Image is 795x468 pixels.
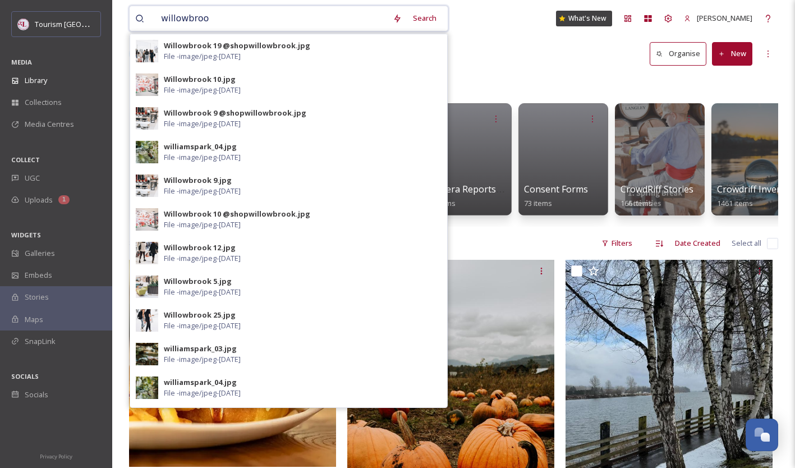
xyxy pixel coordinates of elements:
span: Select all [732,238,761,249]
span: Socials [25,389,48,400]
div: williamspark_03.jpg [164,343,237,354]
img: 774e8e0c-c6a6-4fcf-84e0-65b9a6db7890.jpg [136,175,158,197]
img: e652c3a5-2c0c-42ef-81e9-6cce5f4bcde8.jpg [136,107,158,130]
span: Maps [25,314,43,325]
span: SnapLink [25,336,56,347]
div: Search [407,7,442,29]
span: 73 items [524,198,552,208]
a: Privacy Policy [40,449,72,462]
img: 53abe914-4006-4125-b11a-49c994efb4a2.jpg [136,40,158,62]
img: c2d0da72-d58a-427a-832c-4bca75904086.jpg [136,343,158,365]
button: Organise [650,42,706,65]
div: Willowbrook 5.jpg [164,276,232,287]
span: File - image/jpeg - [DATE] [164,320,241,331]
div: Filters [596,232,638,254]
a: CrowdRiff Stories166 items [621,184,693,208]
img: cropped-langley.webp [18,19,29,30]
span: UGC [25,173,40,183]
span: WIDGETS [11,231,41,239]
span: Uploads [25,195,53,205]
img: Crispy-Korean-Chicken-Burger.webp [129,260,336,467]
span: Privacy Policy [40,453,72,460]
span: 166 items [621,198,652,208]
button: Open Chat [746,419,778,451]
img: 0b5e9ff3-b530-4982-a199-e6bba996a9e1.jpg [136,208,158,231]
span: File - image/jpeg - [DATE] [164,354,241,365]
span: Stories [25,292,49,302]
a: Camera Reports (Thunderbay)14 items [428,184,556,208]
span: CrowdRiff Stories [621,183,693,195]
div: Willowbrook 10 @shopwillowbrook.jpg [164,209,310,219]
span: File - image/jpeg - [DATE] [164,152,241,163]
img: 0b60cdad-b9ef-47b5-9975-94dcb150ed33.jpg [136,377,158,399]
span: File - image/jpeg - [DATE] [164,85,241,95]
span: File - image/jpeg - [DATE] [164,186,241,196]
img: 7302df9e-6209-4e74-ac7e-b5824e23207c.jpg [136,276,158,298]
span: Embeds [25,270,52,281]
span: Collections [25,97,62,108]
span: File - image/jpeg - [DATE] [164,219,241,230]
img: ea0528af-58ae-4f38-adbd-b5ccf281666e.jpg [136,141,158,163]
div: Willowbrook 19 @shopwillowbrook.jpg [164,40,310,51]
input: Search your library [155,6,387,31]
span: File - image/jpeg - [DATE] [164,388,241,398]
a: Consent Forms73 items [524,184,588,208]
div: Date Created [669,232,726,254]
div: Willowbrook 12.jpg [164,242,236,253]
span: 8 file s [129,238,148,249]
a: What's New [556,11,612,26]
img: 81f0c7ea-a92f-4f2b-a018-5f351afa14f3.jpg [136,74,158,96]
div: Willowbrook 9 @shopwillowbrook.jpg [164,108,306,118]
span: Galleries [25,248,55,259]
span: COLLECT [11,155,40,164]
span: File - image/jpeg - [DATE] [164,118,241,129]
div: 1 [58,195,70,204]
span: SOCIALS [11,372,39,380]
div: Willowbrook 25.jpg [164,310,236,320]
img: 1c27cf14-a3fb-4f8b-a8b8-303409d333f8.jpg [136,242,158,264]
a: [PERSON_NAME] [678,7,758,29]
span: [PERSON_NAME] [697,13,752,23]
span: MEDIA [11,58,32,66]
span: File - image/jpeg - [DATE] [164,287,241,297]
span: Tourism [GEOGRAPHIC_DATA] [35,19,135,29]
span: Camera Reports (Thunderbay) [428,183,556,195]
span: Consent Forms [524,183,588,195]
button: New [712,42,752,65]
img: 18fbd8fd-e335-4468-9620-b99ef6c69754.jpg [136,309,158,332]
div: williamspark_04.jpg [164,141,237,152]
div: Willowbrook 10.jpg [164,74,236,85]
span: Library [25,75,47,86]
span: File - image/jpeg - [DATE] [164,51,241,62]
div: williamspark_04.jpg [164,377,237,388]
div: Willowbrook 9.jpg [164,175,232,186]
span: 1461 items [717,198,753,208]
span: File - image/jpeg - [DATE] [164,253,241,264]
span: Media Centres [25,119,74,130]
